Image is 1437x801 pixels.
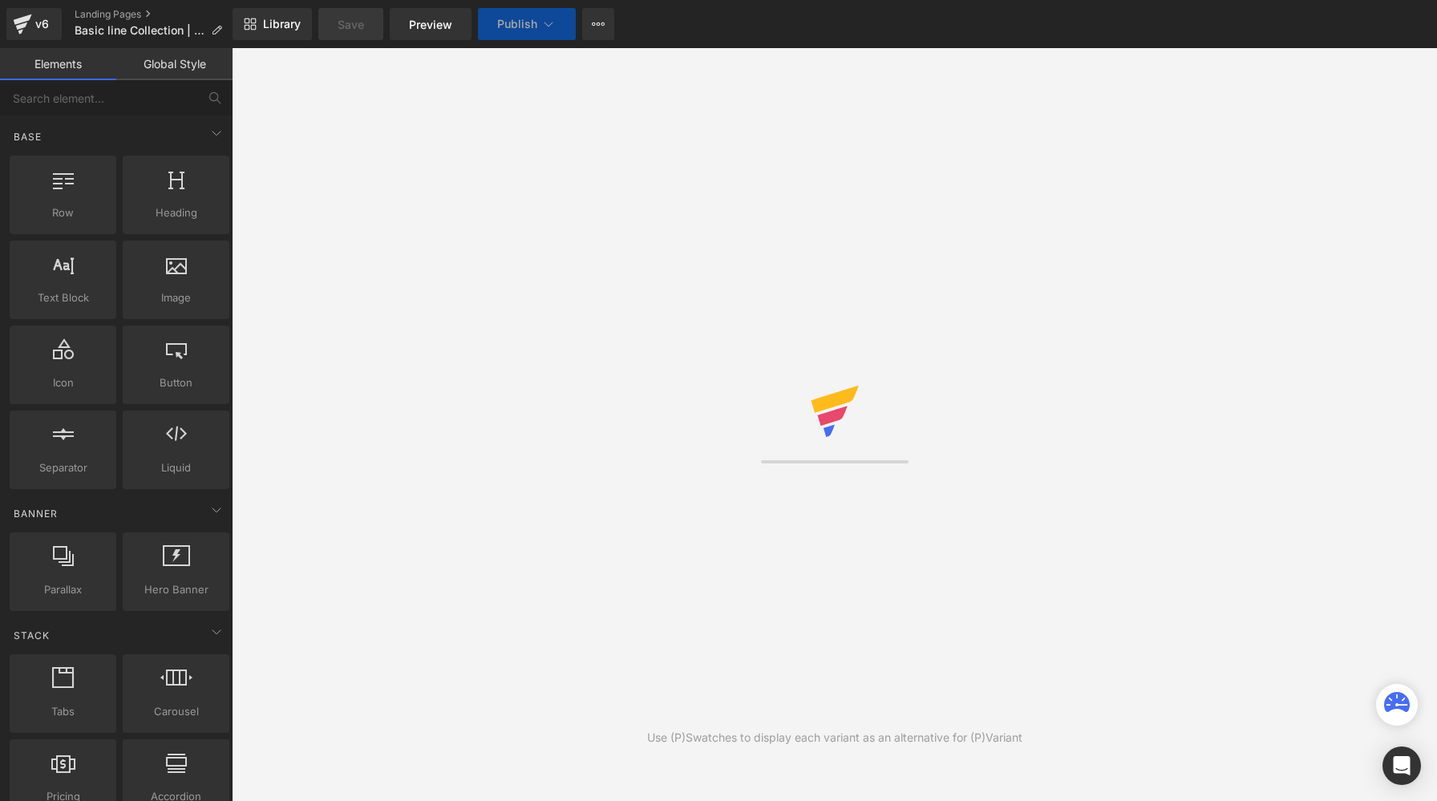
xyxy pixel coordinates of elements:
div: Open Intercom Messenger [1382,746,1421,785]
span: Save [338,16,364,33]
span: Preview [409,16,452,33]
span: Basic line Collection | GO [75,24,204,37]
span: Heading [128,204,225,221]
span: Text Block [14,289,111,306]
a: Global Style [116,48,233,80]
a: Preview [390,8,472,40]
span: Banner [12,506,59,521]
span: Separator [14,459,111,476]
span: Liquid [128,459,225,476]
div: Use (P)Swatches to display each variant as an alternative for (P)Variant [647,729,1022,746]
span: Base [12,129,43,144]
span: Publish [497,18,537,30]
button: More [582,8,614,40]
span: Library [263,17,301,31]
span: Button [128,374,225,391]
button: Publish [478,8,576,40]
a: New Library [233,8,312,40]
span: Hero Banner [128,581,225,598]
span: Stack [12,628,51,643]
span: Row [14,204,111,221]
span: Carousel [128,703,225,720]
span: Tabs [14,703,111,720]
a: Landing Pages [75,8,235,21]
a: v6 [6,8,62,40]
span: Parallax [14,581,111,598]
div: v6 [32,14,52,34]
span: Image [128,289,225,306]
span: Icon [14,374,111,391]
